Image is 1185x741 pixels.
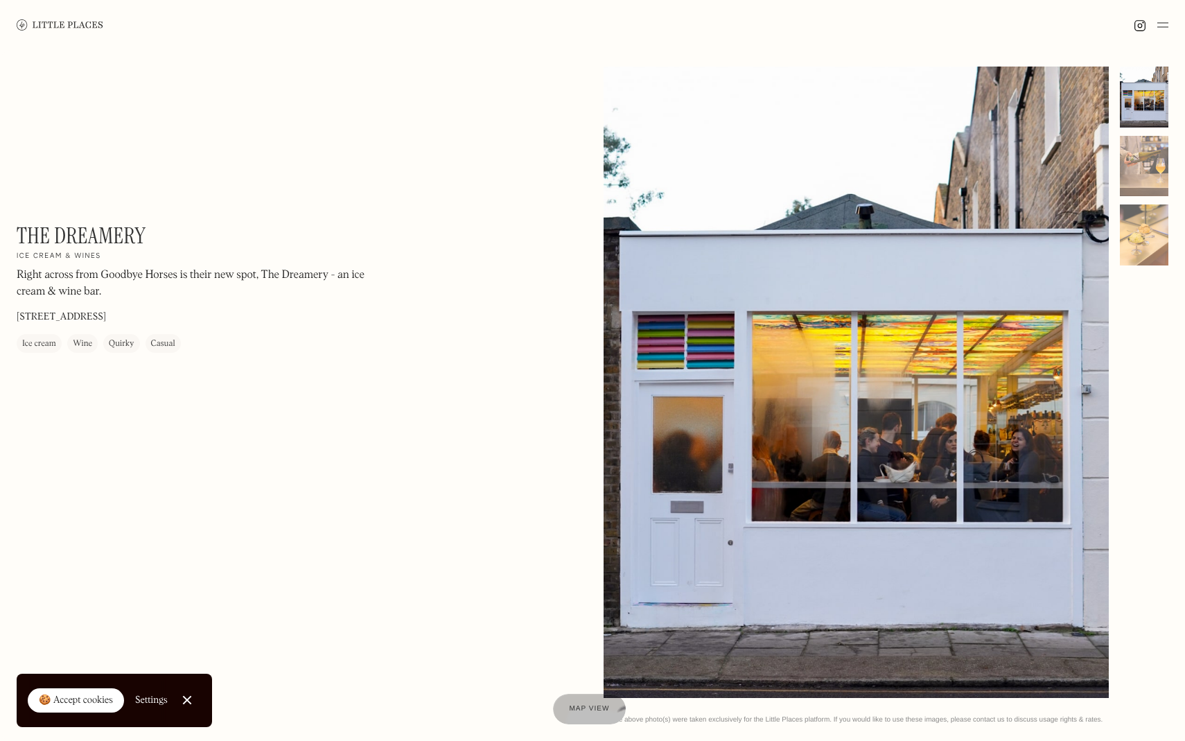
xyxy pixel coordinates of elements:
[28,688,124,713] a: 🍪 Accept cookies
[151,337,175,351] div: Casual
[17,310,106,324] p: [STREET_ADDRESS]
[186,700,187,701] div: Close Cookie Popup
[109,337,134,351] div: Quirky
[17,267,391,300] p: Right across from Goodbye Horses is their new spot, The Dreamery - an ice cream & wine bar.
[604,715,1168,724] div: © The above photo(s) were taken exclusively for the Little Places platform. If you would like to ...
[570,705,610,713] span: Map view
[553,694,626,724] a: Map view
[17,223,146,249] h1: The Dreamery
[39,694,113,708] div: 🍪 Accept cookies
[135,685,168,716] a: Settings
[173,686,201,714] a: Close Cookie Popup
[22,337,56,351] div: Ice cream
[17,252,101,261] h2: Ice cream & wines
[73,337,92,351] div: Wine
[135,695,168,705] div: Settings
